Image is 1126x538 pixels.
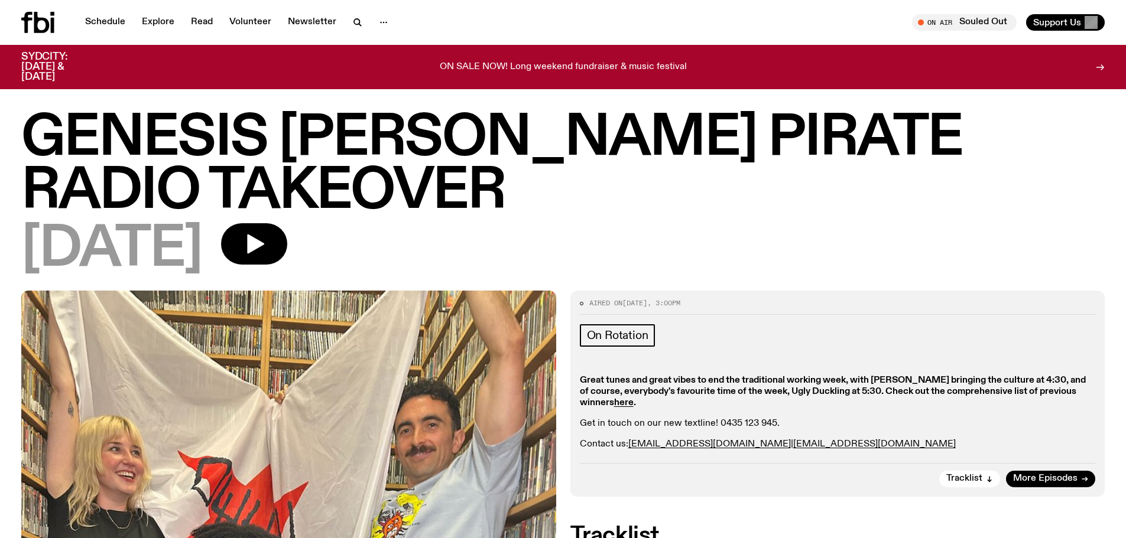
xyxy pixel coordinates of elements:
strong: Great tunes and great vibes to end the traditional working week, with [PERSON_NAME] bringing the ... [580,376,1086,407]
a: Schedule [78,14,132,31]
h3: SYDCITY: [DATE] & [DATE] [21,52,97,82]
span: [DATE] [622,298,647,308]
a: On Rotation [580,324,656,347]
a: More Episodes [1006,471,1095,487]
button: Tracklist [939,471,1000,487]
span: Support Us [1033,17,1081,28]
h1: GENESIS [PERSON_NAME] PIRATE RADIO TAKEOVER [21,112,1105,219]
p: Get in touch on our new textline! 0435 123 945. [580,418,1096,429]
span: [DATE] [21,223,202,276]
span: Aired on [589,298,622,308]
span: Tracklist [946,474,982,483]
a: Explore [135,14,181,31]
strong: . [634,398,636,407]
a: Newsletter [281,14,343,31]
button: On AirSouled Out [912,14,1017,31]
span: On Rotation [587,329,648,342]
a: Volunteer [222,14,278,31]
span: , 3:00pm [647,298,680,308]
span: More Episodes [1013,474,1078,483]
p: ON SALE NOW! Long weekend fundraiser & music festival [440,62,687,73]
a: here [614,398,634,407]
button: Support Us [1026,14,1105,31]
a: Read [184,14,220,31]
a: [EMAIL_ADDRESS][DOMAIN_NAME] [628,439,791,449]
p: Contact us: | [580,439,1096,450]
a: [EMAIL_ADDRESS][DOMAIN_NAME] [793,439,956,449]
